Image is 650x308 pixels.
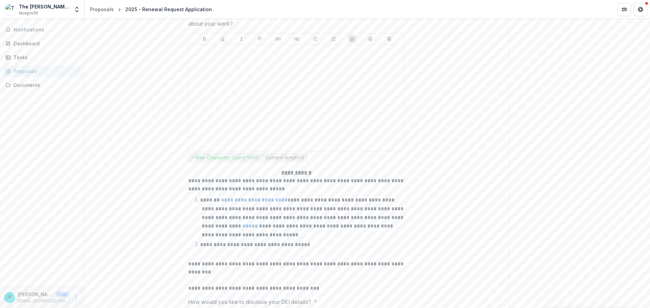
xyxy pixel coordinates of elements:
p: How would you like to disclose your DEI details? [188,298,311,306]
button: Heading 2 [292,35,301,43]
button: Notifications [3,24,82,35]
a: Dashboard [3,38,82,49]
p: OPTIONAL: Is there any other contextual information you would like NCF to know about your work? [188,11,395,28]
div: Documents [14,81,76,89]
button: Get Help [634,3,647,16]
a: Proposals [3,66,82,77]
p: User [56,291,69,298]
button: Strike [256,35,264,43]
a: Tasks [3,52,82,63]
p: Max Character Count: 1000 [195,155,258,161]
button: Ordered List [329,35,338,43]
p: Current length: 0 [265,155,304,161]
div: The [PERSON_NAME] Legacy Project Inc [19,3,69,10]
div: Proposals [90,6,114,13]
div: Tasks [14,54,76,61]
button: Italicize [237,35,245,43]
button: More [72,293,80,302]
div: Dashboard [14,40,76,47]
button: Align Left [348,35,356,43]
button: Bullet List [311,35,319,43]
a: Proposals [87,4,116,14]
button: Partners [617,3,631,16]
button: Underline [219,35,227,43]
span: Nonprofit [19,10,38,16]
p: [EMAIL_ADDRESS][DOMAIN_NAME] [18,298,69,304]
button: Bold [200,35,209,43]
button: Align Center [366,35,374,43]
button: Open entity switcher [72,3,82,16]
button: Heading 1 [274,35,282,43]
img: The Chisholm Legacy Project Inc [5,4,16,15]
button: Align Right [385,35,393,43]
div: Proposals [14,68,76,75]
div: 2025 - Renewal Request Application [125,6,212,13]
div: Jacqui Patterson [7,295,12,300]
p: [PERSON_NAME] [18,291,53,298]
span: Notifications [14,27,79,33]
nav: breadcrumb [87,4,215,14]
a: Documents [3,79,82,91]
